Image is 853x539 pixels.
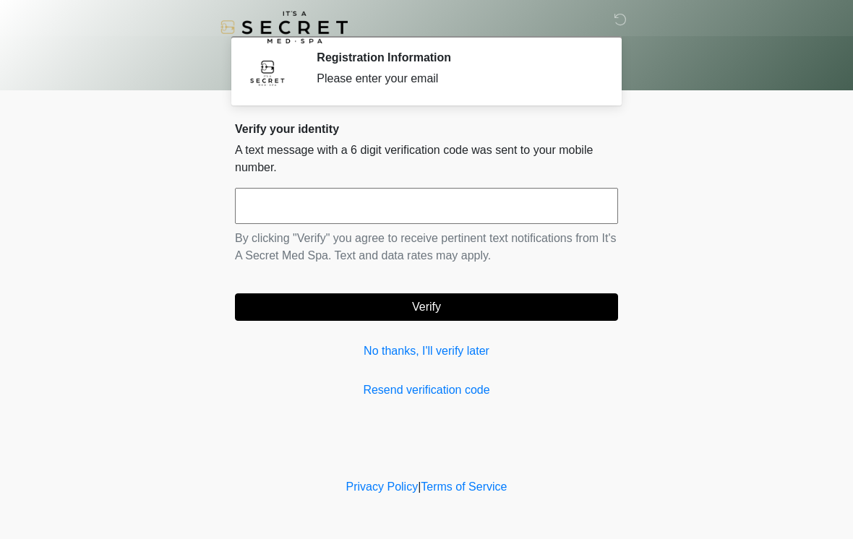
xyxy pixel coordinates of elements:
a: No thanks, I'll verify later [235,342,618,360]
a: Privacy Policy [346,480,419,493]
h2: Registration Information [317,51,596,64]
img: Agent Avatar [246,51,289,94]
div: Please enter your email [317,70,596,87]
h2: Verify your identity [235,122,618,136]
p: A text message with a 6 digit verification code was sent to your mobile number. [235,142,618,176]
p: By clicking "Verify" you agree to receive pertinent text notifications from It's A Secret Med Spa... [235,230,618,264]
a: | [418,480,421,493]
button: Verify [235,293,618,321]
a: Terms of Service [421,480,507,493]
img: It's A Secret Med Spa Logo [220,11,348,43]
a: Resend verification code [235,381,618,399]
